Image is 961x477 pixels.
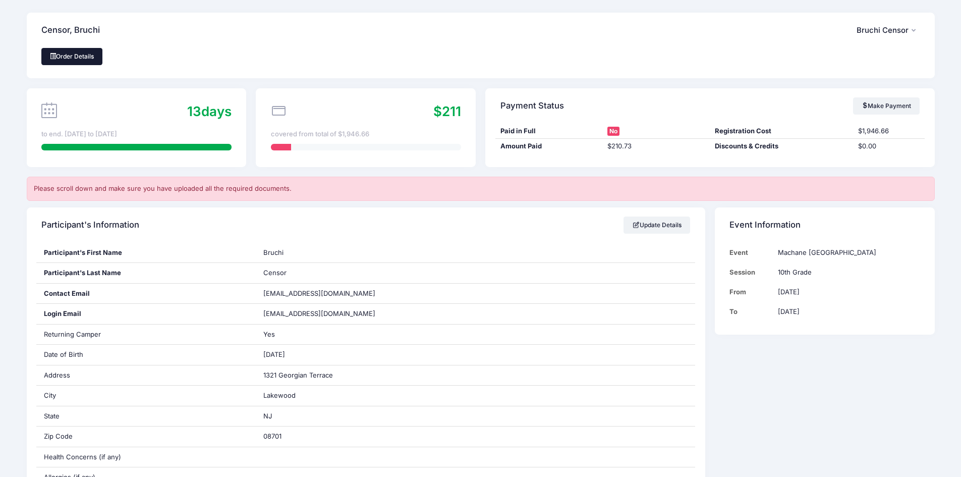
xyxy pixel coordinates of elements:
[36,427,256,447] div: Zip Code
[773,243,920,262] td: Machane [GEOGRAPHIC_DATA]
[36,263,256,283] div: Participant's Last Name
[853,141,925,151] div: $0.00
[263,330,275,338] span: Yes
[41,210,139,239] h4: Participant's Information
[263,432,281,440] span: 08701
[500,91,564,120] h4: Payment Status
[36,365,256,386] div: Address
[773,282,920,302] td: [DATE]
[41,16,100,45] h4: Censor, Bruchi
[36,447,256,467] div: Health Concerns (if any)
[710,126,853,136] div: Registration Cost
[729,282,773,302] td: From
[729,262,773,282] td: Session
[187,103,201,119] span: 13
[773,302,920,322] td: [DATE]
[729,210,801,239] h4: Event Information
[271,129,461,139] div: covered from total of $1,946.66
[263,412,272,420] span: NJ
[729,302,773,322] td: To
[41,129,232,139] div: to end. [DATE] to [DATE]
[36,386,256,406] div: City
[263,371,333,379] span: 1321 Georgian Terrace
[853,126,925,136] div: $1,946.66
[263,289,375,297] span: [EMAIL_ADDRESS][DOMAIN_NAME]
[263,248,284,256] span: Bruchi
[263,269,287,277] span: Censor
[495,126,603,136] div: Paid in Full
[853,97,920,115] a: Make Payment
[857,26,909,35] span: Bruchi Censor
[773,262,920,282] td: 10th Grade
[607,127,619,136] span: No
[187,101,232,121] div: days
[36,345,256,365] div: Date of Birth
[263,309,389,319] span: [EMAIL_ADDRESS][DOMAIN_NAME]
[433,103,461,119] span: $211
[263,391,296,399] span: Lakewood
[710,141,853,151] div: Discounts & Credits
[27,177,935,201] div: Please scroll down and make sure you have uploaded all the required documents.
[603,141,710,151] div: $210.73
[36,284,256,304] div: Contact Email
[36,243,256,263] div: Participant's First Name
[729,243,773,262] td: Event
[263,350,285,358] span: [DATE]
[36,325,256,345] div: Returning Camper
[624,217,691,234] a: Update Details
[41,48,103,65] a: Order Details
[36,304,256,324] div: Login Email
[857,19,920,42] button: Bruchi Censor
[495,141,603,151] div: Amount Paid
[36,406,256,427] div: State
